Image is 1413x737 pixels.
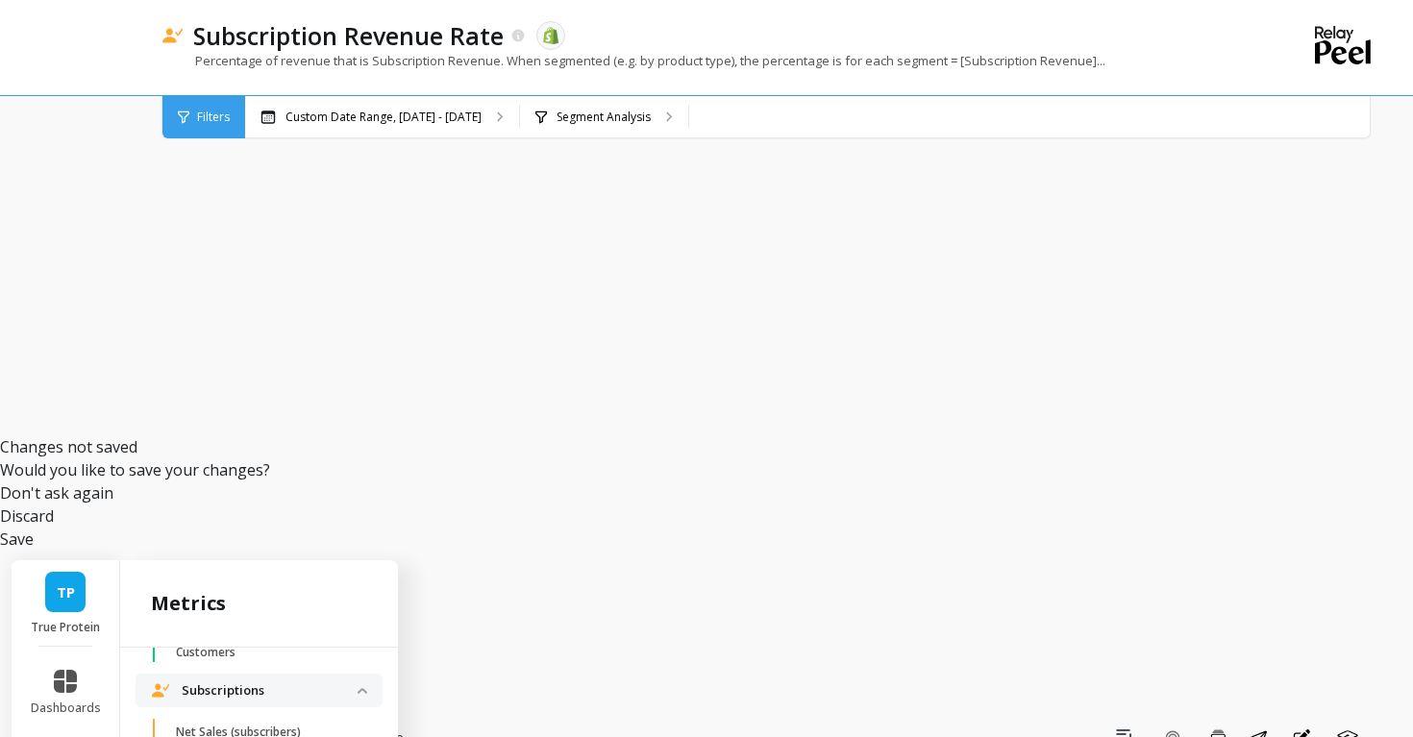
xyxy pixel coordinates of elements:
span: Filters [197,110,230,125]
img: down caret icon [358,688,367,694]
span: dashboards [31,700,101,716]
img: api.shopify.svg [542,27,559,44]
h2: metrics [151,590,226,617]
p: Subscription Revenue Rate [193,19,504,52]
p: Subscriptions [182,681,358,700]
img: navigation item icon [151,683,170,697]
p: True Protein [31,620,101,635]
p: Percentage of revenue that is Subscription Revenue. When segmented (e.g. by product type), the pe... [161,52,1105,69]
img: header icon [161,28,184,44]
span: TP [57,581,75,603]
p: Segment Analysis [557,110,651,125]
p: Custom Date Range, [DATE] - [DATE] [285,110,482,125]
